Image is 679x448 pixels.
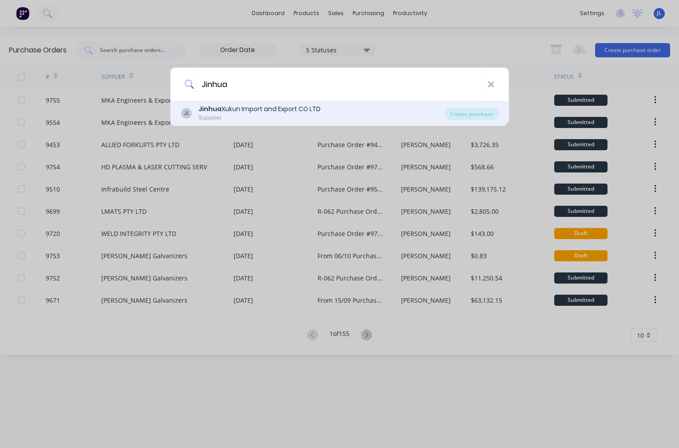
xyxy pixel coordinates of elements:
div: Create purchase [445,108,498,120]
b: Jinhua [199,104,222,113]
div: JL [181,108,191,119]
div: Xukun Import and Export CO LTD [199,104,321,114]
div: Supplier [199,114,321,122]
input: Enter a supplier name to create a new order... [194,68,488,101]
